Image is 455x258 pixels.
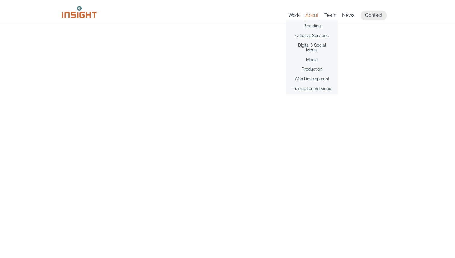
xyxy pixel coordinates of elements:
[342,12,354,20] a: News
[306,57,318,62] a: Media
[62,6,97,18] img: Insight Marketing Design
[295,33,329,38] a: Creative Services
[292,43,332,52] a: Digital & Social Media
[324,12,336,20] a: Team
[303,23,321,28] a: Branding
[302,67,322,72] a: Production
[289,12,299,20] a: Work
[295,76,329,81] a: Web Development
[293,86,331,91] a: Translation Services
[289,11,393,20] nav: primary navigation menu
[305,12,318,20] a: About
[361,11,387,20] a: Contact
